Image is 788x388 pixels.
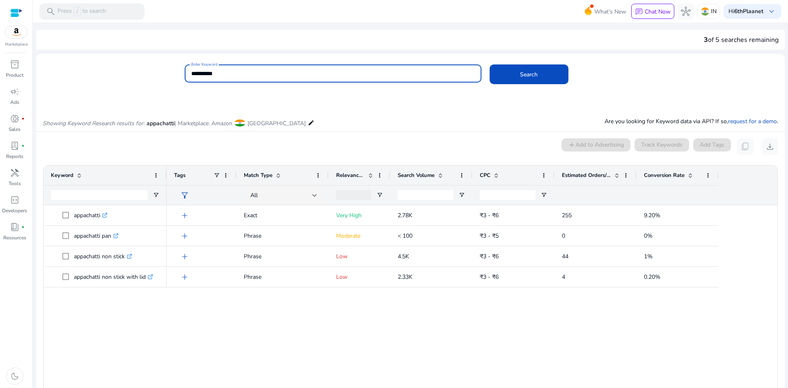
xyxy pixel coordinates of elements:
[5,41,28,48] p: Marketplace
[10,60,20,69] span: inventory_2
[51,190,148,200] input: Keyword Filter Input
[644,253,653,260] span: 1%
[480,253,499,260] span: ₹3 - ₹6
[2,207,27,214] p: Developers
[153,192,159,198] button: Open Filter Menu
[704,35,779,45] div: of 5 searches remaining
[398,211,412,219] span: 2.78K
[9,126,21,133] p: Sales
[644,211,660,219] span: 9.20%
[767,7,777,16] span: keyboard_arrow_down
[21,144,25,147] span: fiber_manual_record
[562,211,572,219] span: 255
[180,252,190,262] span: add
[480,190,536,200] input: CPC Filter Input
[562,172,611,179] span: Estimated Orders/Month
[180,191,190,200] span: filter_alt
[180,231,190,241] span: add
[74,248,132,265] p: appachatti non stick
[520,70,538,79] span: Search
[21,225,25,229] span: fiber_manual_record
[174,172,186,179] span: Tags
[398,253,409,260] span: 4.5K
[480,211,499,219] span: ₹3 - ₹6
[147,119,174,127] span: appachatti
[480,172,490,179] span: CPC
[10,195,20,205] span: code_blocks
[728,117,777,125] a: request for a demo
[704,35,708,44] span: 3
[644,172,685,179] span: Conversion Rate
[10,87,20,96] span: campaign
[594,5,626,19] span: What's New
[174,119,232,127] span: | Marketplace: Amazon
[711,4,717,18] p: IN
[244,269,321,285] p: Phrase
[57,7,106,16] p: Press to search
[765,142,775,152] span: download
[5,26,27,38] img: amazon.svg
[74,207,108,224] p: appachatti
[562,253,568,260] span: 44
[635,8,643,16] span: chat
[10,371,20,381] span: dark_mode
[398,172,435,179] span: Search Volume
[180,272,190,282] span: add
[250,191,258,199] span: All
[728,9,763,14] p: Hi
[734,7,763,15] b: 6thPlaanet
[6,71,23,79] p: Product
[9,180,21,187] p: Tools
[336,207,383,224] p: Very High
[244,227,321,244] p: Phrase
[376,192,383,198] button: Open Filter Menu
[51,172,73,179] span: Keyword
[458,192,465,198] button: Open Filter Menu
[336,172,365,179] span: Relevance Score
[398,190,454,200] input: Search Volume Filter Input
[244,248,321,265] p: Phrase
[10,114,20,124] span: donut_small
[244,172,273,179] span: Match Type
[398,273,412,281] span: 2.33K
[10,141,20,151] span: lab_profile
[681,7,691,16] span: hub
[10,222,20,232] span: book_4
[10,99,19,106] p: Ads
[645,8,671,16] p: Chat Now
[605,117,778,126] p: Are you looking for Keyword data via API? If so, .
[10,168,20,178] span: handyman
[762,138,778,155] button: download
[644,273,660,281] span: 0.20%
[6,153,23,160] p: Reports
[336,269,383,285] p: Low
[74,227,119,244] p: appachatti pan
[480,273,499,281] span: ₹3 - ₹6
[244,207,321,224] p: Exact
[336,227,383,244] p: Moderate
[562,232,565,240] span: 0
[43,119,144,127] i: Showing Keyword Research results for:
[480,232,499,240] span: ₹3 - ₹5
[562,273,565,281] span: 4
[191,62,218,67] mat-label: Enter Keyword
[21,117,25,120] span: fiber_manual_record
[701,7,709,16] img: in.svg
[73,7,81,16] span: /
[46,7,56,16] span: search
[631,4,674,19] button: chatChat Now
[398,232,412,240] span: < 100
[247,119,306,127] span: [GEOGRAPHIC_DATA]
[490,64,568,84] button: Search
[308,118,314,128] mat-icon: edit
[644,232,653,240] span: 0%
[336,248,383,265] p: Low
[678,3,694,20] button: hub
[541,192,547,198] button: Open Filter Menu
[180,211,190,220] span: add
[74,269,153,285] p: appachatti non stick with lid
[3,234,26,241] p: Resources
